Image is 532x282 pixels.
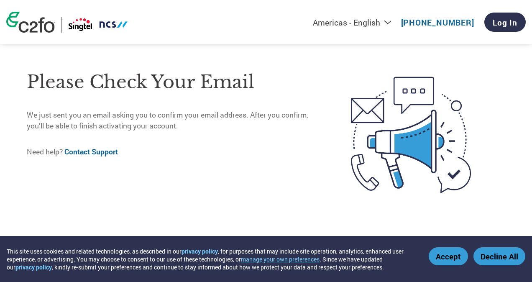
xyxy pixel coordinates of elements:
[15,263,52,271] a: privacy policy
[241,255,320,263] button: manage your own preferences
[6,12,55,33] img: c2fo logo
[27,146,317,157] p: Need help?
[182,247,218,255] a: privacy policy
[401,17,474,28] a: [PHONE_NUMBER]
[484,13,526,32] a: Log In
[317,62,505,208] img: open-email
[27,69,317,96] h1: Please check your email
[68,17,128,33] img: Singtel
[7,247,417,271] div: This site uses cookies and related technologies, as described in our , for purposes that may incl...
[473,247,525,265] button: Decline All
[429,247,468,265] button: Accept
[27,110,317,132] p: We just sent you an email asking you to confirm your email address. After you confirm, you’ll be ...
[64,147,118,156] a: Contact Support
